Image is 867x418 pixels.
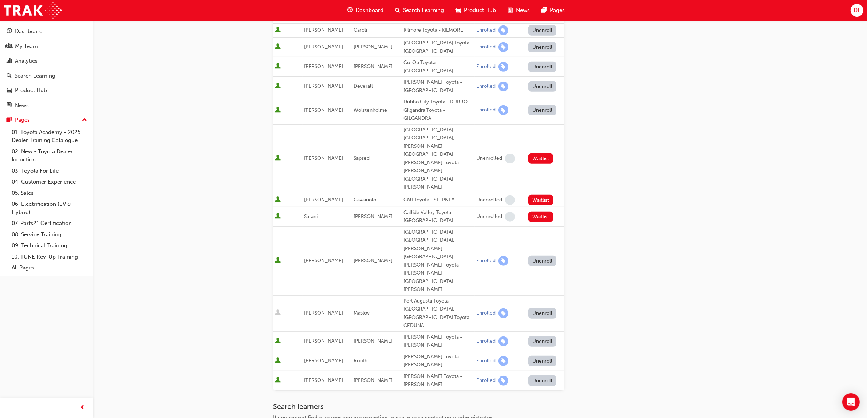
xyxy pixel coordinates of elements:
button: DashboardMy TeamAnalyticsSearch LearningProduct HubNews [3,23,90,113]
span: [PERSON_NAME] [354,338,393,344]
div: [PERSON_NAME] Toyota - [PERSON_NAME] [403,333,473,350]
div: Enrolled [476,338,496,345]
span: [PERSON_NAME] [304,338,343,344]
a: pages-iconPages [536,3,571,18]
div: Pages [15,116,30,124]
div: Unenrolled [476,197,502,204]
a: News [3,99,90,112]
div: Port Augusta Toyota - [GEOGRAPHIC_DATA], [GEOGRAPHIC_DATA] Toyota - CEDUNA [403,297,473,330]
button: Unenroll [528,308,557,319]
a: 05. Sales [9,188,90,199]
span: [PERSON_NAME] [304,107,343,113]
div: Enrolled [476,27,496,34]
button: Waitlist [528,153,553,164]
div: [PERSON_NAME] Toyota - [GEOGRAPHIC_DATA] [403,78,473,95]
button: Waitlist [528,195,553,205]
span: learningRecordVerb_NONE-icon [505,212,515,222]
div: Analytics [15,57,38,65]
button: Unenroll [528,375,557,386]
span: car-icon [7,87,12,94]
span: [PERSON_NAME] [304,44,343,50]
button: Unenroll [528,81,557,92]
span: learningRecordVerb_ENROLL-icon [498,308,508,318]
a: Dashboard [3,25,90,38]
span: DL [854,6,860,15]
a: search-iconSearch Learning [389,3,450,18]
span: [PERSON_NAME] [304,27,343,33]
button: Unenroll [528,105,557,115]
div: Enrolled [476,107,496,114]
div: Search Learning [15,72,55,80]
span: pages-icon [7,117,12,123]
span: people-icon [7,43,12,50]
span: Cavaiuolo [354,197,376,203]
span: User is active [275,107,281,114]
div: Unenrolled [476,213,502,220]
span: learningRecordVerb_ENROLL-icon [498,376,508,386]
span: Maslov [354,310,370,316]
a: news-iconNews [502,3,536,18]
div: Enrolled [476,63,496,70]
button: Waitlist [528,212,553,222]
span: pages-icon [541,6,547,15]
div: [GEOGRAPHIC_DATA] [GEOGRAPHIC_DATA], [PERSON_NAME][GEOGRAPHIC_DATA][PERSON_NAME] Toyota - [PERSON... [403,126,473,192]
span: Sarani [304,213,318,220]
span: [PERSON_NAME] [304,197,343,203]
span: Deverall [354,83,373,89]
span: learningRecordVerb_ENROLL-icon [498,105,508,115]
span: learningRecordVerb_NONE-icon [505,195,515,205]
span: News [516,6,530,15]
a: All Pages [9,262,90,273]
div: Enrolled [476,257,496,264]
span: Search Learning [403,6,444,15]
a: Search Learning [3,69,90,83]
span: User is active [275,213,281,220]
div: CMI Toyota - STEPNEY [403,196,473,204]
button: Unenroll [528,356,557,366]
a: 09. Technical Training [9,240,90,251]
span: learningRecordVerb_ENROLL-icon [498,82,508,91]
span: search-icon [7,73,12,79]
span: Caroli [354,27,367,33]
a: car-iconProduct Hub [450,3,502,18]
a: 07. Parts21 Certification [9,218,90,229]
span: User is active [275,377,281,384]
span: [PERSON_NAME] [304,63,343,70]
span: [PERSON_NAME] [354,257,393,264]
span: learningRecordVerb_ENROLL-icon [498,42,508,52]
span: learningRecordVerb_ENROLL-icon [498,336,508,346]
span: Pages [550,6,565,15]
button: Unenroll [528,256,557,266]
button: Unenroll [528,42,557,52]
span: User is inactive [275,309,281,317]
button: Unenroll [528,62,557,72]
div: Product Hub [15,86,47,95]
span: learningRecordVerb_ENROLL-icon [498,356,508,366]
a: 06. Electrification (EV & Hybrid) [9,198,90,218]
div: Enrolled [476,310,496,317]
a: 08. Service Training [9,229,90,240]
span: chart-icon [7,58,12,64]
a: 01. Toyota Academy - 2025 Dealer Training Catalogue [9,127,90,146]
div: Co-Op Toyota - [GEOGRAPHIC_DATA] [403,59,473,75]
div: [GEOGRAPHIC_DATA] Toyota - [GEOGRAPHIC_DATA] [403,39,473,55]
div: Enrolled [476,83,496,90]
span: guage-icon [7,28,12,35]
span: User is active [275,43,281,51]
div: Kilmore Toyota - KILMORE [403,26,473,35]
a: Analytics [3,54,90,68]
a: 04. Customer Experience [9,176,90,188]
div: Open Intercom Messenger [842,393,860,411]
span: [PERSON_NAME] [304,257,343,264]
span: [PERSON_NAME] [304,358,343,364]
button: Pages [3,113,90,127]
div: News [15,101,29,110]
span: guage-icon [347,6,353,15]
span: Rooth [354,358,367,364]
span: [PERSON_NAME] [354,63,393,70]
h3: Search learners [273,402,564,411]
div: [PERSON_NAME] Toyota - [PERSON_NAME] [403,372,473,389]
span: learningRecordVerb_ENROLL-icon [498,256,508,266]
span: up-icon [82,115,87,125]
